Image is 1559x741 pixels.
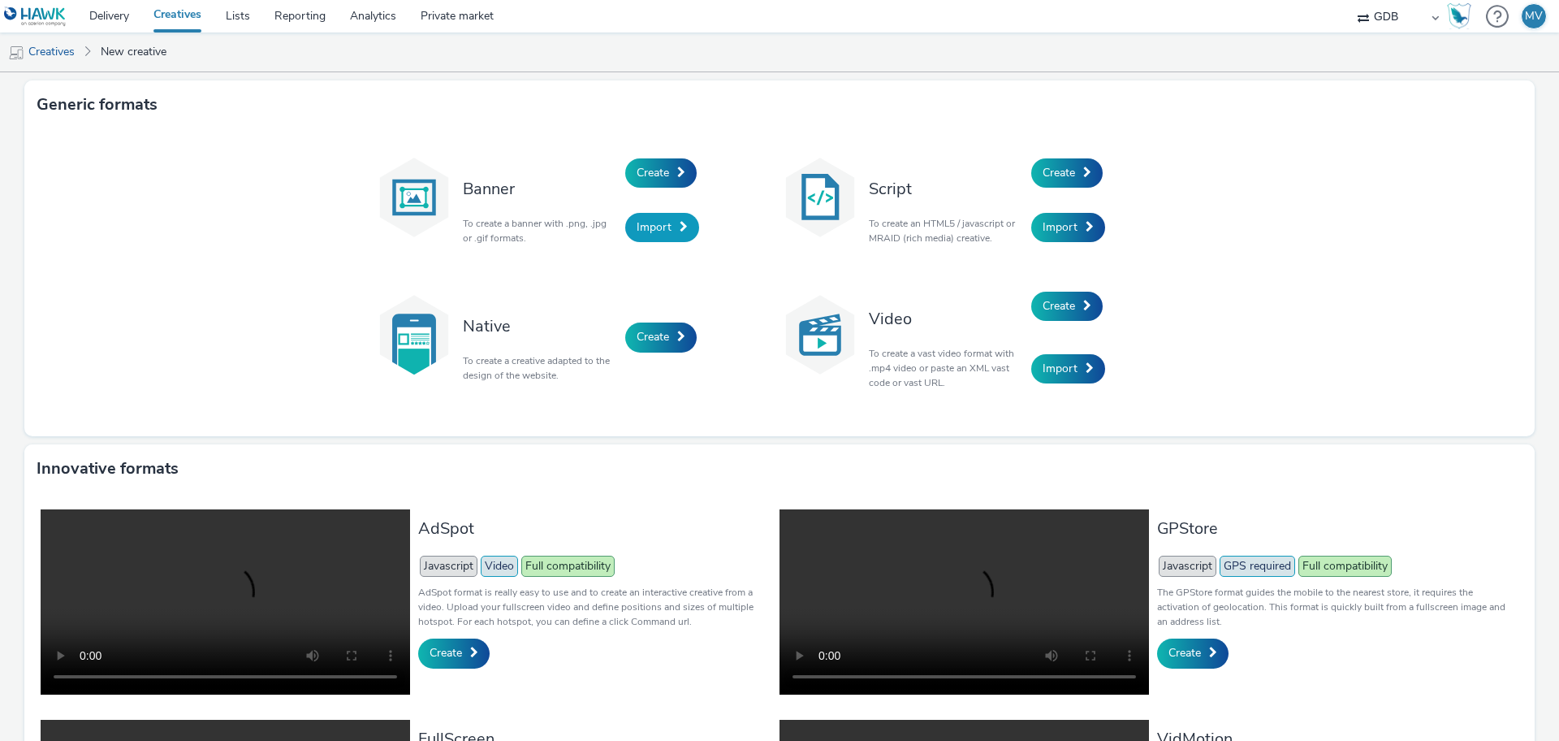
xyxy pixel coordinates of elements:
[374,294,455,375] img: native.svg
[93,32,175,71] a: New creative
[418,639,490,668] a: Create
[463,353,617,383] p: To create a creative adapted to the design of the website.
[1157,585,1510,629] p: The GPStore format guides the mobile to the nearest store, it requires the activation of geolocat...
[463,315,617,337] h3: Native
[521,556,615,577] span: Full compatibility
[1157,639,1229,668] a: Create
[625,158,697,188] a: Create
[1031,354,1105,383] a: Import
[637,329,669,344] span: Create
[1043,219,1077,235] span: Import
[1159,556,1216,577] span: Javascript
[625,213,699,242] a: Import
[637,165,669,180] span: Create
[481,556,518,577] span: Video
[869,216,1023,245] p: To create an HTML5 / javascript or MRAID (rich media) creative.
[463,216,617,245] p: To create a banner with .png, .jpg or .gif formats.
[1043,361,1077,376] span: Import
[463,178,617,200] h3: Banner
[1220,556,1295,577] span: GPS required
[779,294,861,375] img: video.svg
[430,645,462,661] span: Create
[418,518,771,539] h3: AdSpot
[37,457,179,481] h3: Innovative formats
[869,308,1023,330] h3: Video
[1157,518,1510,539] h3: GPStore
[37,93,158,117] h3: Generic formats
[8,45,24,61] img: mobile
[1298,556,1392,577] span: Full compatibility
[418,585,771,629] p: AdSpot format is really easy to use and to create an interactive creative from a video. Upload yo...
[1447,3,1478,29] a: Hawk Academy
[1031,158,1103,188] a: Create
[625,323,697,352] a: Create
[374,157,455,238] img: banner.svg
[1168,645,1201,661] span: Create
[1447,3,1471,29] img: Hawk Academy
[420,556,477,577] span: Javascript
[4,6,67,27] img: undefined Logo
[1031,292,1103,321] a: Create
[1043,165,1075,180] span: Create
[869,346,1023,390] p: To create a vast video format with .mp4 video or paste an XML vast code or vast URL.
[1031,213,1105,242] a: Import
[1043,298,1075,314] span: Create
[637,219,672,235] span: Import
[1525,4,1543,28] div: MV
[779,157,861,238] img: code.svg
[869,178,1023,200] h3: Script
